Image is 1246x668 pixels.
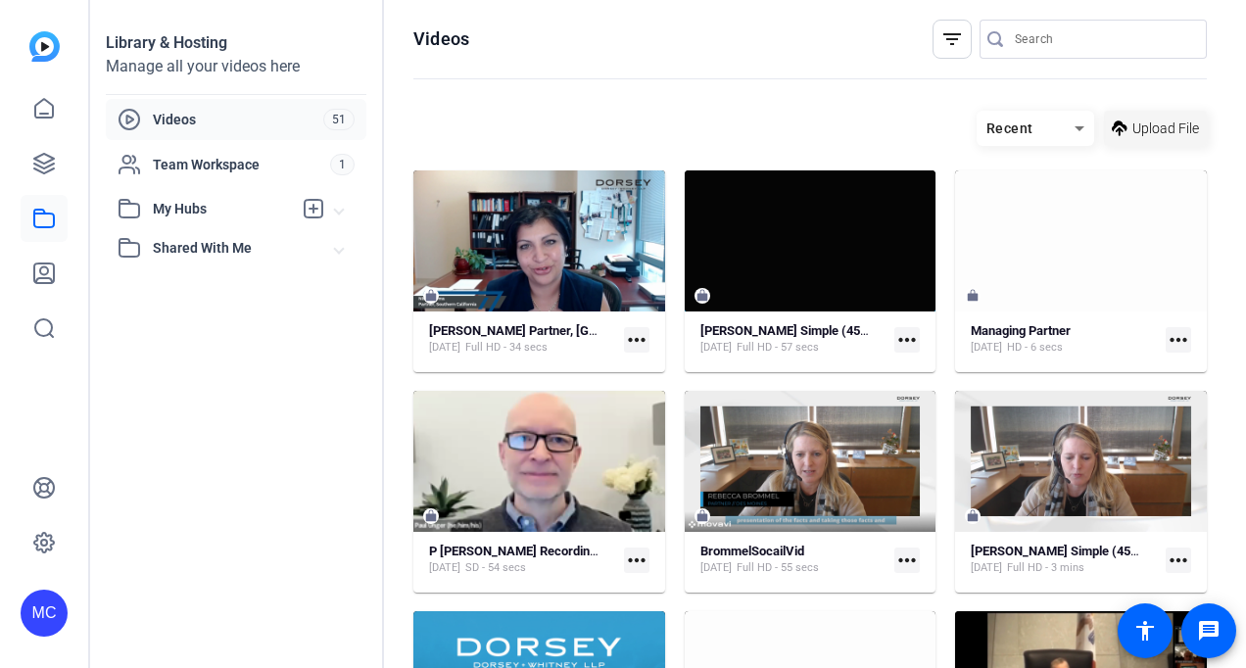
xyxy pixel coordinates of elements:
[413,27,469,51] h1: Videos
[624,327,649,353] mat-icon: more_horiz
[971,323,1158,356] a: Managing Partner[DATE]HD - 6 secs
[940,27,964,51] mat-icon: filter_list
[700,323,886,338] strong: [PERSON_NAME] Simple (45827)
[21,590,68,637] div: MC
[624,548,649,573] mat-icon: more_horiz
[429,544,616,576] a: P [PERSON_NAME] Recording - 10 Things[DATE]SD - 54 secs
[700,323,887,356] a: [PERSON_NAME] Simple (45827)[DATE]Full HD - 57 secs
[153,110,323,129] span: Videos
[330,154,355,175] span: 1
[429,323,616,356] a: [PERSON_NAME] Partner, [GEOGRAPHIC_DATA][US_STATE] (3)[DATE]Full HD - 34 secs
[153,199,292,219] span: My Hubs
[894,327,920,353] mat-icon: more_horiz
[153,238,335,259] span: Shared With Me
[106,228,366,267] mat-expansion-panel-header: Shared With Me
[106,189,366,228] mat-expansion-panel-header: My Hubs
[29,31,60,62] img: blue-gradient.svg
[894,548,920,573] mat-icon: more_horiz
[1007,560,1084,576] span: Full HD - 3 mins
[429,323,788,338] strong: [PERSON_NAME] Partner, [GEOGRAPHIC_DATA][US_STATE] (3)
[971,340,1002,356] span: [DATE]
[1166,548,1191,573] mat-icon: more_horiz
[106,31,366,55] div: Library & Hosting
[1132,119,1199,139] span: Upload File
[106,55,366,78] div: Manage all your videos here
[1015,27,1191,51] input: Search
[1133,619,1157,643] mat-icon: accessibility
[971,560,1002,576] span: [DATE]
[971,323,1071,338] strong: Managing Partner
[429,544,662,558] strong: P [PERSON_NAME] Recording - 10 Things
[153,155,330,174] span: Team Workspace
[1007,340,1063,356] span: HD - 6 secs
[700,340,732,356] span: [DATE]
[323,109,355,130] span: 51
[1104,111,1207,146] button: Upload File
[700,544,804,558] strong: BrommelSocailVid
[737,340,819,356] span: Full HD - 57 secs
[1166,327,1191,353] mat-icon: more_horiz
[700,560,732,576] span: [DATE]
[465,340,548,356] span: Full HD - 34 secs
[971,544,1158,576] a: [PERSON_NAME] Simple (45827)[DATE]Full HD - 3 mins
[986,120,1033,136] span: Recent
[737,560,819,576] span: Full HD - 55 secs
[1197,619,1221,643] mat-icon: message
[429,560,460,576] span: [DATE]
[465,560,526,576] span: SD - 54 secs
[429,340,460,356] span: [DATE]
[971,544,1156,558] strong: [PERSON_NAME] Simple (45827)
[700,544,887,576] a: BrommelSocailVid[DATE]Full HD - 55 secs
